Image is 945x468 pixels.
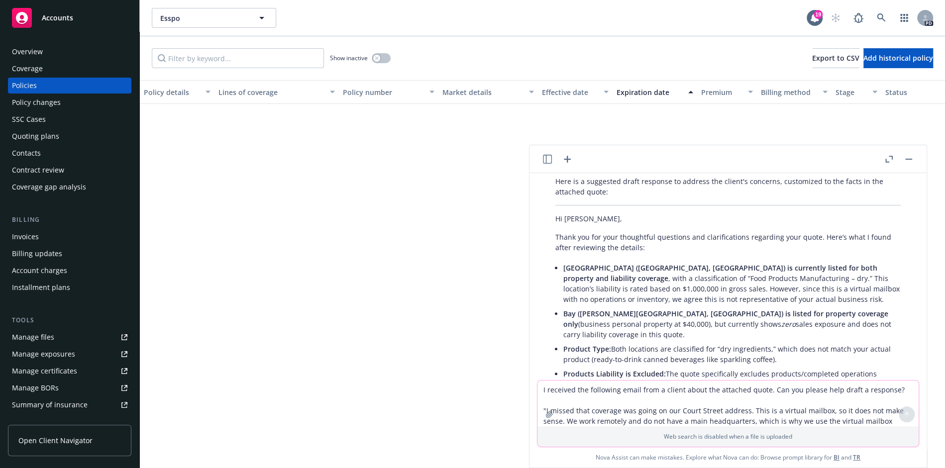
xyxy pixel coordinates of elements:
[563,344,611,354] span: Product Type:
[848,8,868,28] a: Report a Bug
[761,87,817,97] div: Billing method
[555,232,901,253] p: Thank you for your thoughtful questions and clarifications regarding your quote. Here’s what I fo...
[12,145,41,161] div: Contacts
[144,87,200,97] div: Policy details
[563,369,901,389] p: The quote specifically excludes products/completed operations coverage, so there is no liability ...
[18,435,93,446] span: Open Client Navigator
[8,380,131,396] a: Manage BORs
[8,246,131,262] a: Billing updates
[834,453,840,462] a: BI
[538,80,613,104] button: Effective date
[8,280,131,295] a: Installment plans
[8,111,131,127] a: SSC Cases
[339,80,438,104] button: Policy number
[12,246,62,262] div: Billing updates
[836,87,866,97] div: Stage
[826,8,845,28] a: Start snowing
[563,309,888,329] span: Bay ([PERSON_NAME][GEOGRAPHIC_DATA], [GEOGRAPHIC_DATA]) is listed for property coverage only
[555,176,901,197] p: Here is a suggested draft response to address the client's concerns, customized to the facts in t...
[563,369,666,378] span: Products Liability is Excluded:
[12,128,59,144] div: Quoting plans
[8,346,131,362] a: Manage exposures
[8,229,131,245] a: Invoices
[863,53,933,63] span: Add historical policy
[12,111,46,127] div: SSC Cases
[757,80,832,104] button: Billing method
[8,329,131,345] a: Manage files
[563,263,901,304] p: , with a classification of “Food Products Manufacturing – dry.” This location’s liability is rate...
[12,280,70,295] div: Installment plans
[814,10,823,19] div: 19
[8,128,131,144] a: Quoting plans
[8,179,131,195] a: Coverage gap analysis
[8,263,131,279] a: Account charges
[613,80,697,104] button: Expiration date
[8,397,131,413] a: Summary of insurance
[701,87,742,97] div: Premium
[563,308,901,340] p: (business personal property at $40,000), but currently shows sales exposure and does not carry li...
[152,8,276,28] button: Esspo
[12,263,67,279] div: Account charges
[438,80,538,104] button: Market details
[12,397,88,413] div: Summary of insurance
[832,80,881,104] button: Stage
[214,80,339,104] button: Lines of coverage
[533,447,923,468] span: Nova Assist can make mistakes. Explore what Nova can do: Browse prompt library for and
[12,94,61,110] div: Policy changes
[343,87,423,97] div: Policy number
[542,87,598,97] div: Effective date
[12,229,39,245] div: Invoices
[781,319,796,329] em: zero
[152,48,324,68] input: Filter by keyword...
[543,432,913,441] p: Web search is disabled when a file is uploaded
[218,87,324,97] div: Lines of coverage
[812,48,859,68] button: Export to CSV
[555,213,901,224] p: Hi [PERSON_NAME],
[871,8,891,28] a: Search
[12,78,37,94] div: Policies
[8,61,131,77] a: Coverage
[140,80,214,104] button: Policy details
[812,53,859,63] span: Export to CSV
[894,8,914,28] a: Switch app
[8,315,131,325] div: Tools
[12,179,86,195] div: Coverage gap analysis
[330,54,368,62] span: Show inactive
[617,87,682,97] div: Expiration date
[12,363,77,379] div: Manage certificates
[8,215,131,225] div: Billing
[42,14,73,22] span: Accounts
[853,453,860,462] a: TR
[8,145,131,161] a: Contacts
[8,44,131,60] a: Overview
[863,48,933,68] button: Add historical policy
[12,44,43,60] div: Overview
[8,78,131,94] a: Policies
[563,344,901,365] p: Both locations are classified for “dry ingredients,” which does not match your actual product (re...
[12,329,54,345] div: Manage files
[8,363,131,379] a: Manage certificates
[12,380,59,396] div: Manage BORs
[160,13,246,23] span: Esspo
[8,4,131,32] a: Accounts
[8,94,131,110] a: Policy changes
[563,263,877,283] span: [GEOGRAPHIC_DATA] ([GEOGRAPHIC_DATA], [GEOGRAPHIC_DATA]) is currently listed for both property an...
[697,80,757,104] button: Premium
[12,162,64,178] div: Contract review
[12,61,43,77] div: Coverage
[8,162,131,178] a: Contract review
[12,346,75,362] div: Manage exposures
[442,87,523,97] div: Market details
